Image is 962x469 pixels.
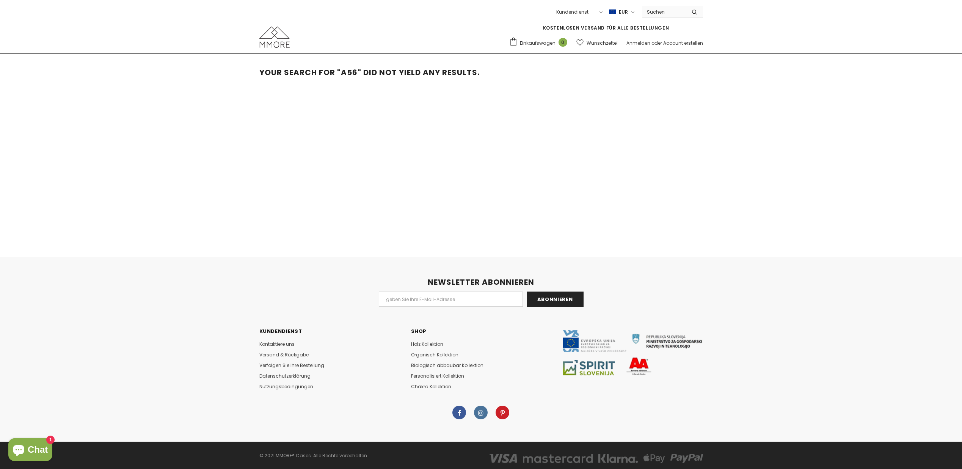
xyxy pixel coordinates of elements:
[559,38,567,47] span: 0
[259,360,324,371] a: Verfolgen Sie Ihre Bestellung
[411,362,483,369] span: Biologisch abbaubar Kollektion
[259,351,309,358] span: Versand & Rückgabe
[411,381,451,392] a: Chakra Kollektion
[576,36,618,50] a: Wunschzettel
[259,362,324,369] span: Verfolgen Sie Ihre Bestellung
[626,40,650,46] a: Anmelden
[643,454,665,463] img: apple_pay
[363,67,480,78] span: did not yield any results.
[411,341,443,347] span: Holz Kollektion
[337,67,361,78] strong: "a56"
[663,40,703,46] a: Account erstellen
[527,292,584,307] input: Abonnieren
[259,373,311,379] span: Datenschutzerklärung
[411,373,464,379] span: Personalisiert Kollektion
[642,6,686,17] input: Search Site
[259,67,335,78] span: Your search for
[509,37,571,49] a: Einkaufswagen 0
[259,381,313,392] a: Nutzungsbedingungen
[619,8,628,16] span: EUR
[563,330,703,375] img: Javni Razpis
[587,39,618,47] span: Wunschzettel
[411,350,458,360] a: Organisch Kollektion
[411,339,443,350] a: Holz Kollektion
[379,292,523,307] input: Email Address
[411,360,483,371] a: Biologisch abbaubar Kollektion
[411,383,451,390] span: Chakra Kollektion
[411,371,464,381] a: Personalisiert Kollektion
[489,454,517,463] img: visa
[259,328,302,335] span: Kundendienst
[598,454,638,463] img: american_express
[411,328,427,335] span: SHOP
[259,339,295,350] a: Kontaktiere uns
[259,450,476,461] div: © 2021 MMORE® Cases. Alle Rechte vorbehalten.
[259,341,295,347] span: Kontaktiere uns
[670,454,703,463] img: paypal
[259,350,309,360] a: Versand & Rückgabe
[556,9,588,15] span: Kundendienst
[259,383,313,390] span: Nutzungsbedingungen
[563,349,703,355] a: Javni razpis
[259,27,290,48] img: MMORE Cases
[520,39,556,47] span: Einkaufswagen
[6,438,55,463] inbox-online-store-chat: Onlineshop-Chat von Shopify
[651,40,662,46] span: oder
[411,351,458,358] span: Organisch Kollektion
[428,277,534,287] span: NEWSLETTER ABONNIEREN
[523,454,593,463] img: master
[259,371,311,381] a: Datenschutzerklärung
[543,25,669,31] span: KOSTENLOSEN VERSAND FÜR ALLE BESTELLUNGEN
